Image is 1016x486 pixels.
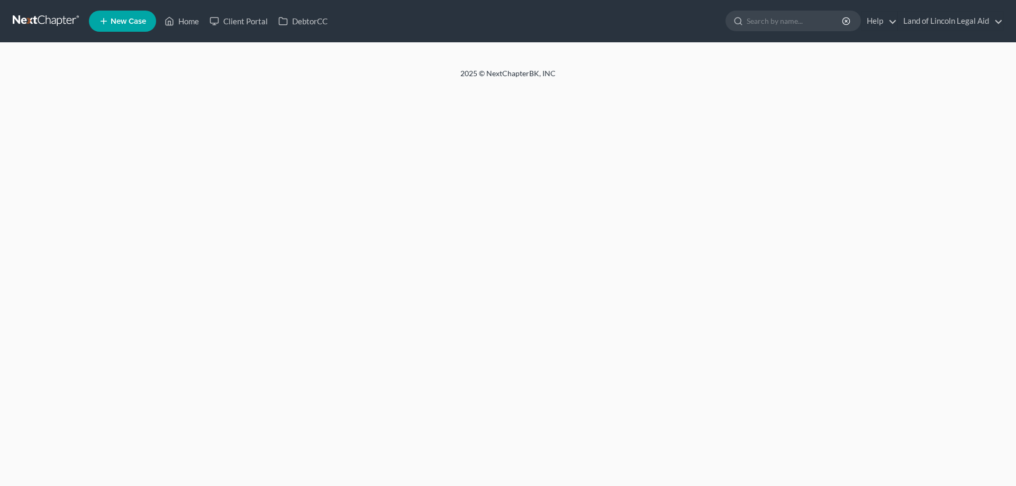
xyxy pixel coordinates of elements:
a: Client Portal [204,12,273,31]
a: Home [159,12,204,31]
a: DebtorCC [273,12,333,31]
input: Search by name... [747,11,843,31]
div: 2025 © NextChapterBK, INC [206,68,810,87]
a: Land of Lincoln Legal Aid [898,12,1003,31]
a: Help [861,12,897,31]
span: New Case [111,17,146,25]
